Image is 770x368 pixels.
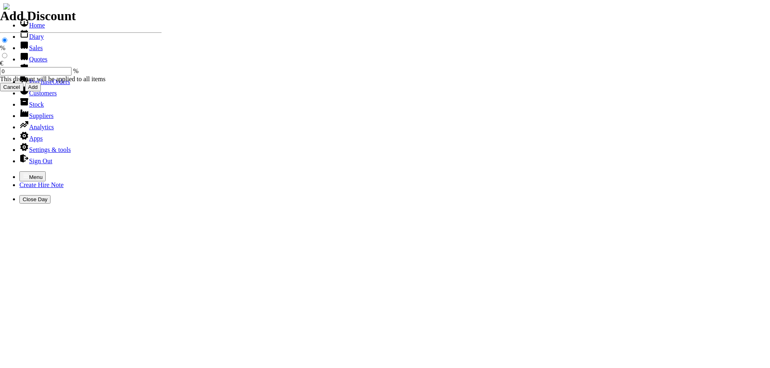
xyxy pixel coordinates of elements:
li: Suppliers [19,108,767,120]
li: Hire Notes [19,63,767,74]
input: Add [25,83,41,91]
input: % [2,38,7,43]
input: € [2,53,7,58]
a: Create Hire Note [19,181,63,188]
button: Menu [19,171,46,181]
li: Stock [19,97,767,108]
a: Sign Out [19,158,52,164]
li: Sales [19,40,767,52]
a: Analytics [19,124,54,130]
a: Suppliers [19,112,53,119]
a: Customers [19,90,57,97]
span: % [73,67,78,74]
a: Apps [19,135,43,142]
a: Stock [19,101,44,108]
button: Close Day [19,195,51,204]
a: Settings & tools [19,146,71,153]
